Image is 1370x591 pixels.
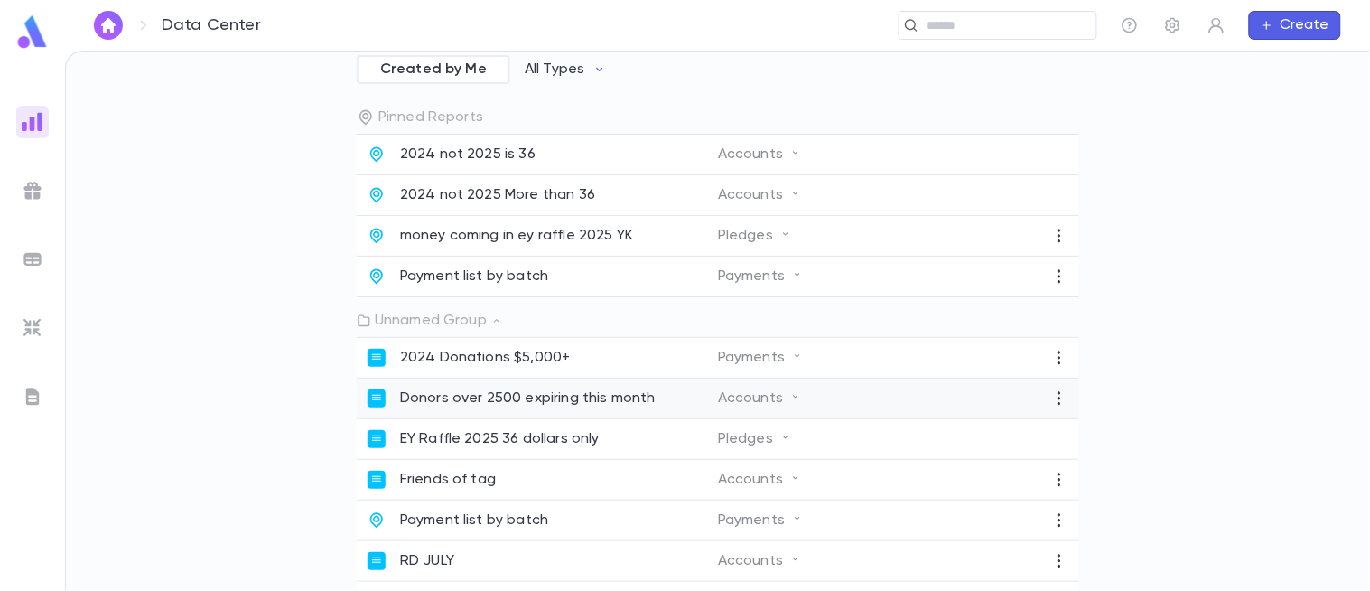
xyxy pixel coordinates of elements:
[510,52,620,87] button: All Types
[718,145,801,164] p: Accounts
[400,349,571,367] p: 2024 Donations $5,000+
[98,18,119,33] img: home_white.a664292cf8c1dea59945f0da9f25487c.svg
[718,389,801,408] p: Accounts
[1249,11,1341,40] button: Create
[400,267,548,286] p: Payment list by batch
[400,227,633,245] p: money coming in ey raffle 2025 YK
[718,267,803,286] p: Payments
[357,55,510,84] div: Created by Me
[718,430,791,448] p: Pledges
[718,186,801,204] p: Accounts
[718,227,791,245] p: Pledges
[357,312,1079,330] p: Unnamed Group
[718,471,801,489] p: Accounts
[400,552,454,570] p: RD JULY
[718,552,801,570] p: Accounts
[525,61,584,79] p: All Types
[14,14,51,50] img: logo
[357,108,1079,127] p: Pinned Reports
[22,249,43,270] img: batches_grey.339ca447c9d9533ef1741baa751efc33.svg
[22,317,43,339] img: imports_grey.530a8a0e642e233f2baf0ef88e8c9fcb.svg
[162,15,261,35] p: Data Center
[369,61,498,79] span: Created by Me
[400,511,548,530] p: Payment list by batch
[400,430,600,448] p: EY Raffle 2025 36 dollars only
[22,180,43,202] img: campaigns_grey.99e729a5f7ee94e3726e6486bddda8f1.svg
[22,111,43,133] img: reports_gradient.dbe2566a39951672bc459a78b45e2f92.svg
[718,511,803,530] p: Payments
[400,389,656,408] p: Donors over 2500 expiring this month
[400,186,595,204] p: 2024 not 2025 More than 36
[400,471,496,489] p: Friends of tag
[400,145,536,164] p: 2024 not 2025 is 36
[22,386,43,408] img: letters_grey.7941b92b52307dd3b8a917253454ce1c.svg
[718,349,803,367] p: Payments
